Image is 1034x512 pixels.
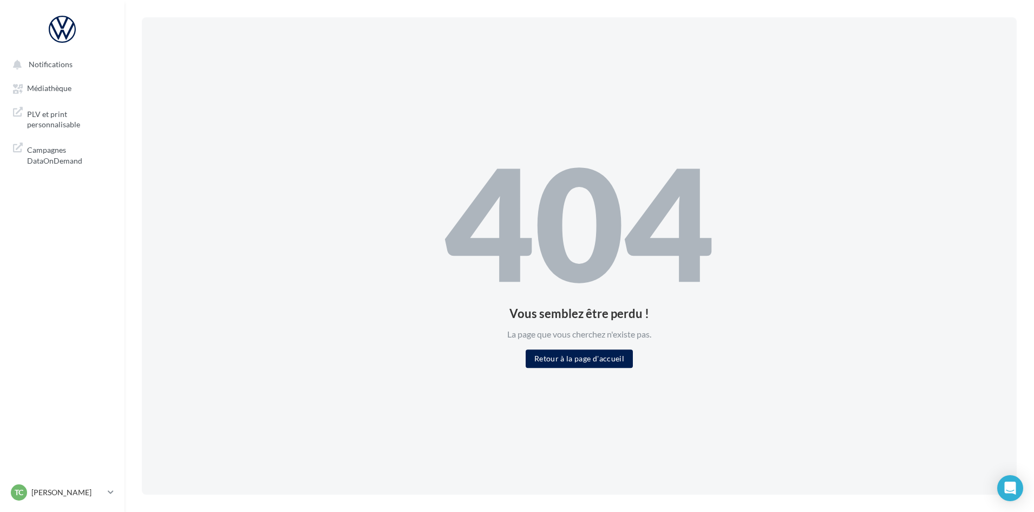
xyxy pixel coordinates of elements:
[526,349,633,368] button: Retour à la page d'accueil
[6,78,118,98] a: Médiathèque
[997,475,1023,501] div: Open Intercom Messenger
[444,144,714,300] div: 404
[27,107,112,130] span: PLV et print personnalisable
[6,138,118,170] a: Campagnes DataOnDemand
[6,102,118,134] a: PLV et print personnalisable
[444,328,714,341] div: La page que vous cherchez n'existe pas.
[15,487,23,498] span: TC
[6,54,114,74] button: Notifications
[31,487,103,498] p: [PERSON_NAME]
[27,142,112,166] span: Campagnes DataOnDemand
[27,84,71,93] span: Médiathèque
[444,308,714,320] div: Vous semblez être perdu !
[9,482,116,503] a: TC [PERSON_NAME]
[29,60,73,69] span: Notifications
